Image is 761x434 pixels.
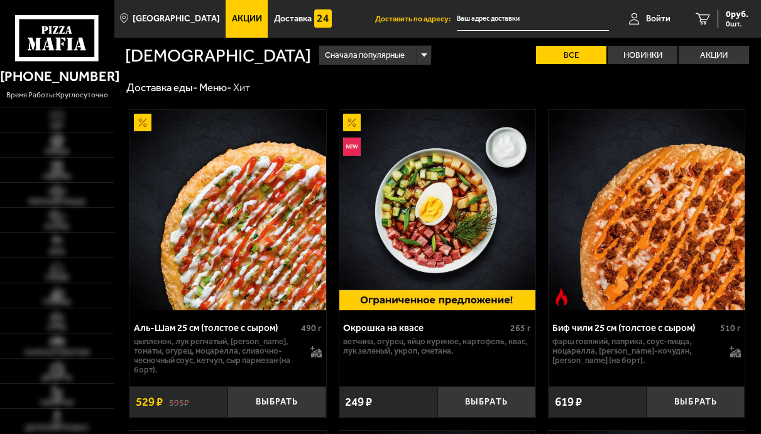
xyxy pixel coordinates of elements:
[325,44,405,67] span: Сначала популярные
[343,337,531,355] p: ветчина, огурец, яйцо куриное, картофель, квас, лук зеленый, укроп, сметана.
[339,110,535,310] img: Окрошка на квасе
[233,80,250,94] div: Хит
[437,386,535,418] button: Выбрать
[126,81,197,94] a: Доставка еды-
[555,396,582,408] span: 619 ₽
[510,323,531,334] span: 265 г
[129,110,326,310] img: Аль-Шам 25 см (толстое с сыром)
[314,9,332,27] img: 15daf4d41897b9f0e9f617042186c801.svg
[136,396,163,408] span: 529 ₽
[608,46,678,64] label: Новинки
[549,110,745,310] img: Биф чили 25 см (толстое с сыром)
[549,110,745,310] a: Острое блюдоБиф чили 25 см (толстое с сыром)
[457,8,609,31] input: Ваш адрес доставки
[552,337,721,365] p: фарш говяжий, паприка, соус-пицца, моцарелла, [PERSON_NAME]-кочудян, [PERSON_NAME] (на борт).
[133,14,220,23] span: [GEOGRAPHIC_DATA]
[232,14,262,23] span: Акции
[343,138,361,155] img: Новинка
[536,46,606,64] label: Все
[345,396,372,408] span: 249 ₽
[274,14,312,23] span: Доставка
[343,114,361,131] img: Акционный
[720,323,741,334] span: 510 г
[339,110,535,310] a: АкционныйНовинкаОкрошка на квасе
[199,81,231,94] a: Меню-
[375,15,457,23] span: Доставить по адресу:
[227,386,326,418] button: Выбрать
[552,288,570,306] img: Острое блюдо
[552,322,716,334] div: Биф чили 25 см (толстое с сыром)
[169,397,189,408] s: 595 ₽
[726,10,748,19] span: 0 руб.
[679,46,749,64] label: Акции
[647,386,745,418] button: Выбрать
[129,110,326,310] a: АкционныйАль-Шам 25 см (толстое с сыром)
[134,322,298,334] div: Аль-Шам 25 см (толстое с сыром)
[301,323,322,334] span: 490 г
[134,114,151,131] img: Акционный
[134,337,303,375] p: цыпленок, лук репчатый, [PERSON_NAME], томаты, огурец, моцарелла, сливочно-чесночный соус, кетчуп...
[646,14,671,23] span: Войти
[343,322,507,334] div: Окрошка на квасе
[726,20,748,28] span: 0 шт.
[125,46,311,64] h1: [DEMOGRAPHIC_DATA]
